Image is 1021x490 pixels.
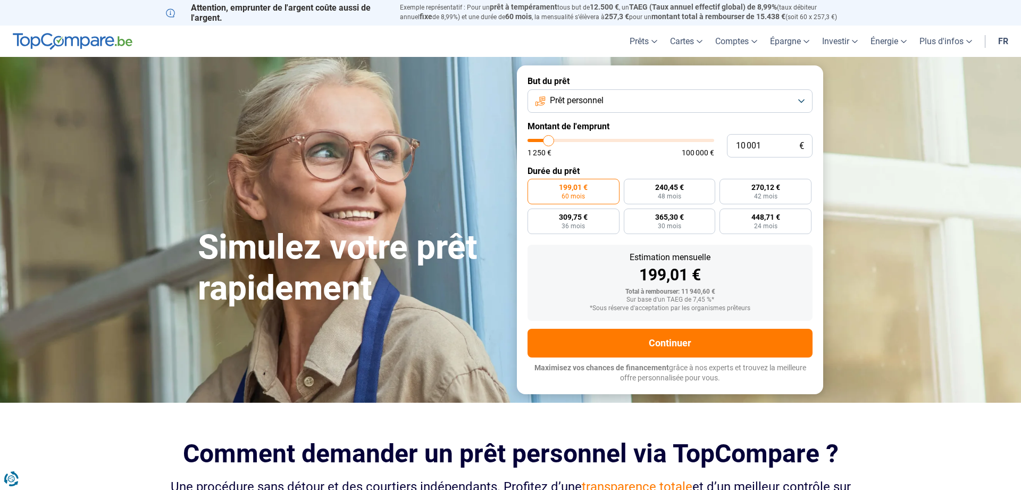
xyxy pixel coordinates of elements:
[505,12,532,21] span: 60 mois
[528,89,813,113] button: Prêt personnel
[751,184,780,191] span: 270,12 €
[400,3,855,22] p: Exemple représentatif : Pour un tous but de , un (taux débiteur annuel de 8,99%) et une durée de ...
[655,184,684,191] span: 240,45 €
[528,76,813,86] label: But du prêt
[658,193,681,200] span: 48 mois
[536,253,804,262] div: Estimation mensuelle
[655,213,684,221] span: 365,30 €
[864,26,913,57] a: Énergie
[528,149,551,156] span: 1 250 €
[490,3,557,11] span: prêt à tempérament
[751,213,780,221] span: 448,71 €
[550,95,604,106] span: Prêt personnel
[536,267,804,283] div: 199,01 €
[562,223,585,229] span: 36 mois
[528,363,813,384] p: grâce à nos experts et trouvez la meilleure offre personnalisée pour vous.
[799,142,804,151] span: €
[709,26,764,57] a: Comptes
[559,184,588,191] span: 199,01 €
[166,3,387,23] p: Attention, emprunter de l'argent coûte aussi de l'argent.
[754,223,777,229] span: 24 mois
[651,12,785,21] span: montant total à rembourser de 15.438 €
[623,26,664,57] a: Prêts
[754,193,777,200] span: 42 mois
[536,288,804,296] div: Total à rembourser: 11 940,60 €
[559,213,588,221] span: 309,75 €
[664,26,709,57] a: Cartes
[682,149,714,156] span: 100 000 €
[528,121,813,131] label: Montant de l'emprunt
[764,26,816,57] a: Épargne
[420,12,432,21] span: fixe
[992,26,1015,57] a: fr
[13,33,132,50] img: TopCompare
[528,166,813,176] label: Durée du prêt
[198,227,504,309] h1: Simulez votre prêt rapidement
[562,193,585,200] span: 60 mois
[534,363,669,372] span: Maximisez vos chances de financement
[536,296,804,304] div: Sur base d'un TAEG de 7,45 %*
[528,329,813,358] button: Continuer
[166,439,855,468] h2: Comment demander un prêt personnel via TopCompare ?
[590,3,619,11] span: 12.500 €
[536,305,804,312] div: *Sous réserve d'acceptation par les organismes prêteurs
[629,3,777,11] span: TAEG (Taux annuel effectif global) de 8,99%
[605,12,629,21] span: 257,3 €
[816,26,864,57] a: Investir
[913,26,978,57] a: Plus d'infos
[658,223,681,229] span: 30 mois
